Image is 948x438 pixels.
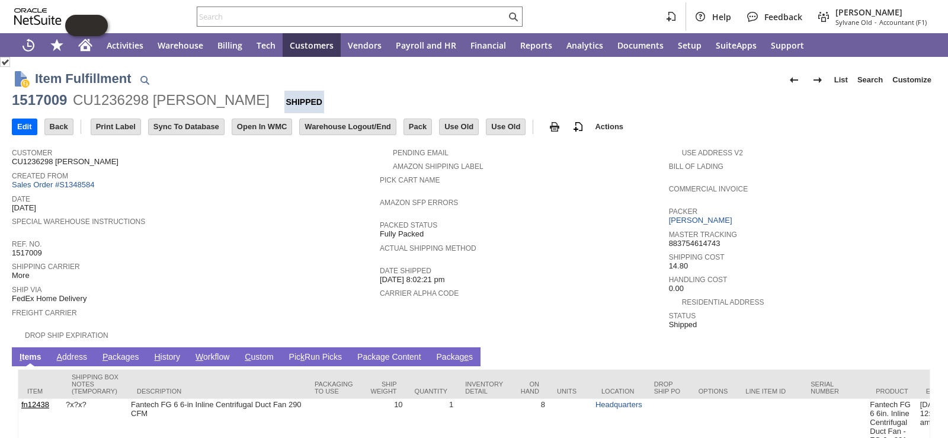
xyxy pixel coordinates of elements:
[217,40,242,51] span: Billing
[559,33,610,57] a: Analytics
[876,388,908,395] div: Product
[654,381,681,395] div: Drop Ship PO
[669,239,720,248] span: 883754614743
[380,244,476,252] a: Actual Shipping Method
[380,229,424,239] span: Fully Packed
[571,120,585,134] img: add-record.svg
[678,40,702,51] span: Setup
[787,73,801,87] img: Previous
[712,11,731,23] span: Help
[434,352,476,363] a: Packages
[12,240,42,248] a: Ref. No.
[811,381,858,395] div: Serial Number
[486,119,525,135] input: Use Old
[43,33,71,57] div: Shortcuts
[371,381,397,395] div: Ship Weight
[196,352,203,362] span: W
[341,33,389,57] a: Vendors
[380,176,440,184] a: Pick Cart Name
[380,289,459,298] a: Carrier Alpha Code
[835,7,927,18] span: [PERSON_NAME]
[669,231,737,239] a: Master Tracking
[771,40,804,51] span: Support
[380,275,445,284] span: [DATE] 8:02:21 pm
[853,71,888,89] a: Search
[465,381,503,395] div: Inventory Detail
[242,352,276,363] a: Custom
[245,352,251,362] span: C
[12,172,68,180] a: Created From
[12,119,37,135] input: Edit
[151,352,183,363] a: History
[12,180,97,189] a: Sales Order #S1348584
[682,149,743,157] a: Use Address V2
[65,15,108,36] iframe: Click here to launch Oracle Guided Learning Help Panel
[513,33,559,57] a: Reports
[21,400,49,409] a: fn12438
[682,298,764,306] a: Residential Address
[566,40,603,51] span: Analytics
[601,388,636,395] div: Location
[12,157,118,167] span: CU1236298 [PERSON_NAME]
[87,15,108,36] span: Oracle Guided Learning Widget. To move around, please hold and drag
[284,91,324,113] div: Shipped
[590,122,628,131] a: Actions
[100,352,142,363] a: Packages
[300,119,395,135] input: Warehouse Logout/End
[745,388,793,395] div: Line Item ID
[669,216,735,225] a: [PERSON_NAME]
[286,352,345,363] a: PickRun Picks
[12,309,77,317] a: Freight Carrier
[300,352,305,362] span: k
[669,253,725,261] a: Shipping Cost
[380,199,458,207] a: Amazon SFP Errors
[915,350,929,364] a: Unrolled view on
[926,388,944,395] div: ETA
[699,388,728,395] div: Options
[154,352,160,362] span: H
[158,40,203,51] span: Warehouse
[595,400,642,409] a: Headquarters
[440,119,478,135] input: Use Old
[283,33,341,57] a: Customers
[25,331,108,340] a: Drop Ship Expiration
[610,33,671,57] a: Documents
[835,18,872,27] span: Sylvane Old
[100,33,150,57] a: Activities
[354,352,424,363] a: Package Content
[50,38,64,52] svg: Shortcuts
[45,119,73,135] input: Back
[463,33,513,57] a: Financial
[14,33,43,57] a: Recent Records
[464,352,469,362] span: e
[470,40,506,51] span: Financial
[669,162,723,171] a: Bill Of Lading
[12,294,87,303] span: FedEx Home Delivery
[669,276,728,284] a: Handling Cost
[12,195,30,203] a: Date
[210,33,249,57] a: Billing
[888,71,936,89] a: Customize
[150,33,210,57] a: Warehouse
[78,38,92,52] svg: Home
[103,352,108,362] span: P
[520,40,552,51] span: Reports
[315,381,353,395] div: Packaging to Use
[91,119,140,135] input: Print Label
[290,40,334,51] span: Customers
[12,271,30,280] span: More
[71,33,100,57] a: Home
[12,91,67,110] div: 1517009
[506,9,520,24] svg: Search
[27,388,54,395] div: Item
[764,11,802,23] span: Feedback
[21,38,36,52] svg: Recent Records
[669,312,696,320] a: Status
[716,40,757,51] span: SuiteApps
[232,119,292,135] input: Open In WMC
[669,284,684,293] span: 0.00
[257,40,276,51] span: Tech
[12,218,145,226] a: Special Warehouse Instructions
[17,352,44,363] a: Items
[669,207,697,216] a: Packer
